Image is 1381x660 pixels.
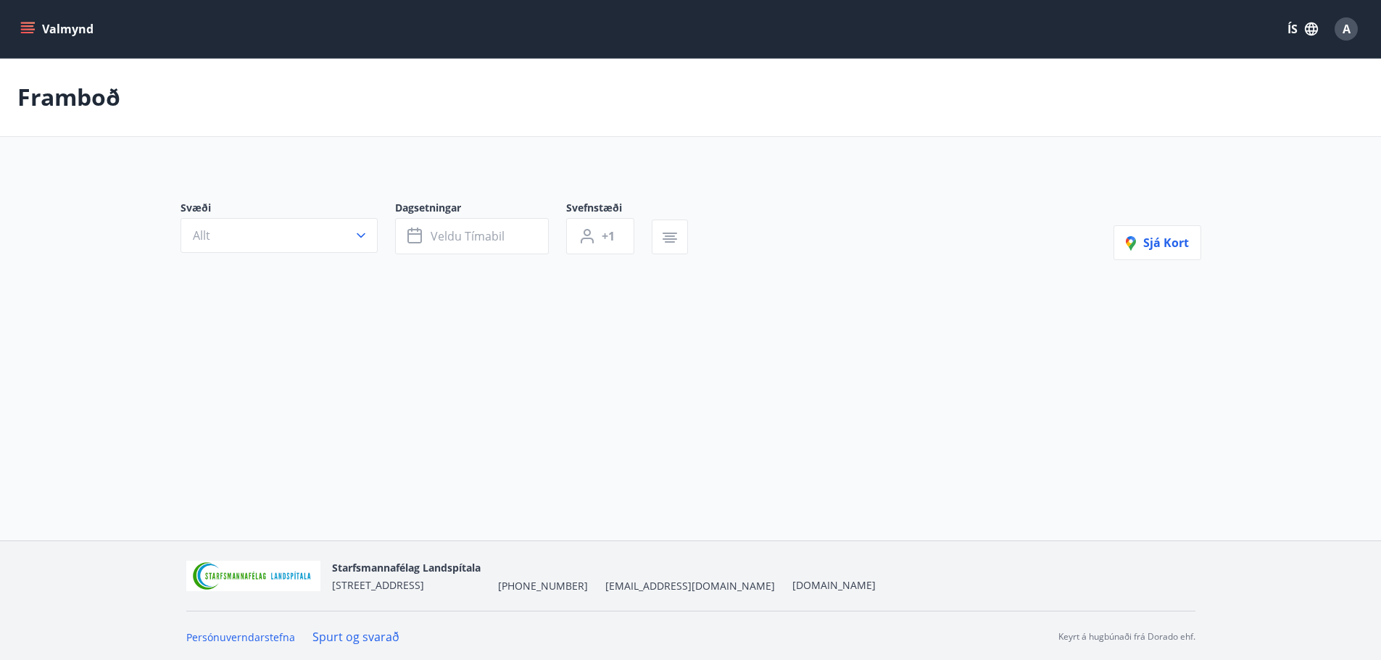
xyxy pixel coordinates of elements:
img: 55zIgFoyM5pksCsVQ4sUOj1FUrQvjI8pi0QwpkWm.png [186,561,321,592]
button: ÍS [1280,16,1326,42]
span: +1 [602,228,615,244]
span: Allt [193,227,210,243]
a: Spurt og svarað [312,629,399,645]
span: Sjá kort [1126,235,1189,251]
span: Dagsetningar [395,201,566,218]
span: Starfsmannafélag Landspítala [332,561,481,575]
a: [DOMAIN_NAME] [792,578,876,592]
span: Svefnstæði [566,201,652,218]
p: Framboð [17,81,120,113]
button: A [1329,12,1364,46]
button: Sjá kort [1113,225,1201,260]
span: [STREET_ADDRESS] [332,578,424,592]
button: Allt [181,218,378,253]
button: menu [17,16,99,42]
p: Keyrt á hugbúnaði frá Dorado ehf. [1058,630,1195,643]
button: Veldu tímabil [395,218,549,254]
span: A [1343,21,1351,37]
a: Persónuverndarstefna [186,630,295,644]
span: Veldu tímabil [431,228,505,244]
span: Svæði [181,201,395,218]
span: [PHONE_NUMBER] [498,579,588,593]
span: [EMAIL_ADDRESS][DOMAIN_NAME] [605,579,775,593]
button: +1 [566,218,634,254]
